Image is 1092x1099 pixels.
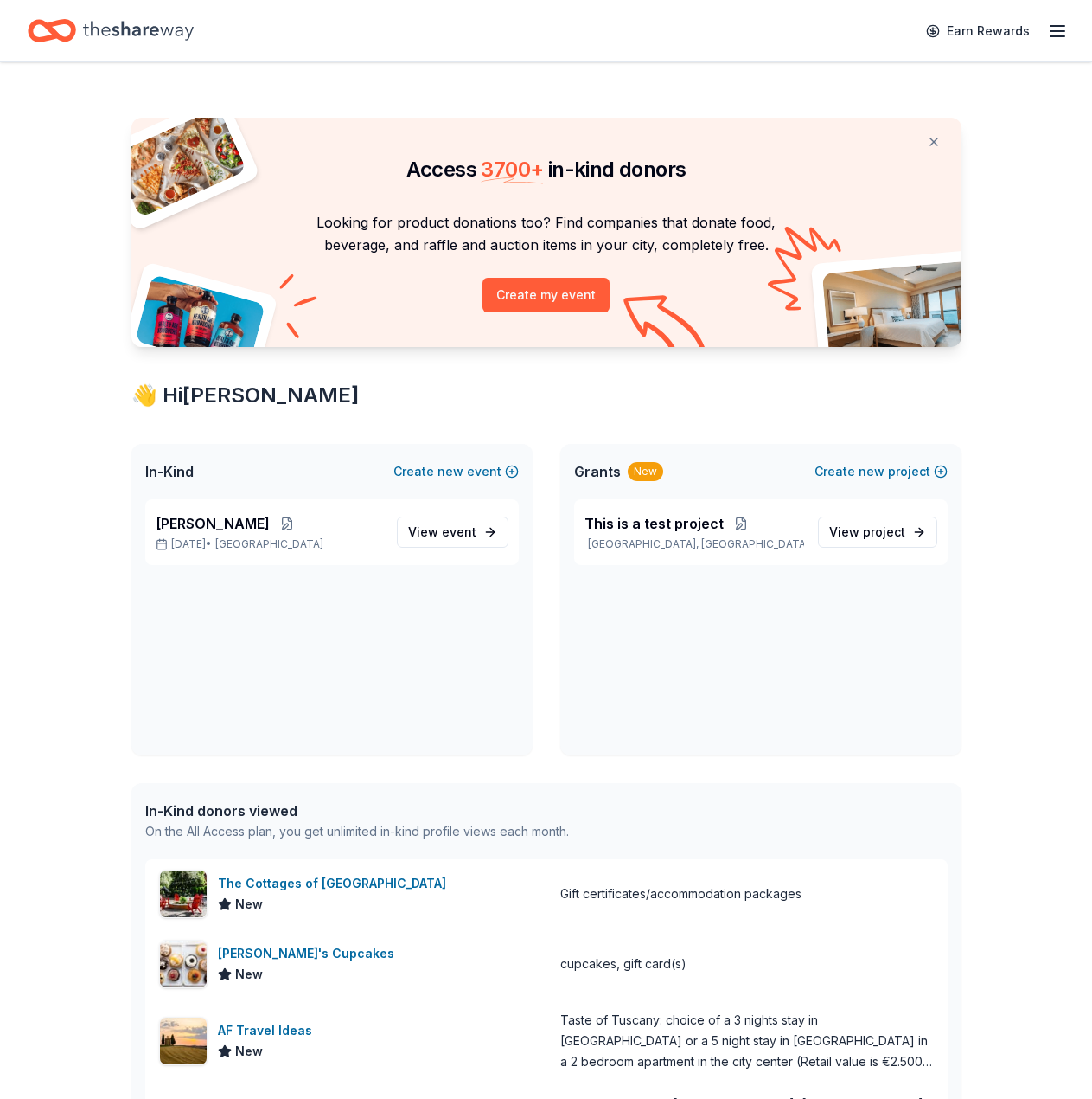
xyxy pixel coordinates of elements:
span: Grants [574,461,621,482]
span: This is a test project [584,513,724,534]
span: new [859,461,884,482]
div: AF Travel Ideas [218,1020,319,1041]
div: In-Kind donors viewed [145,800,569,821]
div: On the All Access plan, you get unlimited in-kind profile views each month. [145,821,569,842]
div: The Cottages of [GEOGRAPHIC_DATA] [218,873,453,894]
span: Access in-kind donors [406,157,686,182]
a: Earn Rewards [916,16,1040,47]
a: View event [397,517,508,548]
p: Looking for product donations too? Find companies that donate food, beverage, and raffle and auct... [152,211,941,257]
div: 👋 Hi [PERSON_NAME] [131,382,961,409]
a: View project [818,517,937,548]
span: View [829,522,905,543]
img: Image for Molly's Cupcakes [160,941,207,987]
a: Home [28,10,194,51]
span: View [408,522,476,543]
button: Create my event [482,278,610,312]
div: New [628,462,663,481]
div: Gift certificates/accommodation packages [560,884,801,904]
span: New [235,1041,263,1062]
span: new [437,461,463,482]
p: [DATE] • [156,537,383,551]
p: [GEOGRAPHIC_DATA], [GEOGRAPHIC_DATA] [584,537,804,551]
div: Taste of Tuscany: choice of a 3 nights stay in [GEOGRAPHIC_DATA] or a 5 night stay in [GEOGRAPHIC... [560,1010,934,1072]
span: project [863,524,905,539]
img: Pizza [112,107,246,218]
span: 3700 + [481,157,543,182]
span: New [235,894,263,915]
span: [GEOGRAPHIC_DATA] [215,537,323,551]
div: cupcakes, gift card(s) [560,954,686,974]
img: Curvy arrow [623,295,710,360]
button: Createnewevent [393,461,519,482]
span: event [442,524,476,539]
img: Image for The Cottages of Napa Valley [160,871,207,917]
img: Image for AF Travel Ideas [160,1018,207,1064]
span: New [235,964,263,985]
span: [PERSON_NAME] [156,513,270,534]
span: In-Kind [145,461,194,482]
button: Createnewproject [814,461,948,482]
div: [PERSON_NAME]'s Cupcakes [218,943,401,964]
